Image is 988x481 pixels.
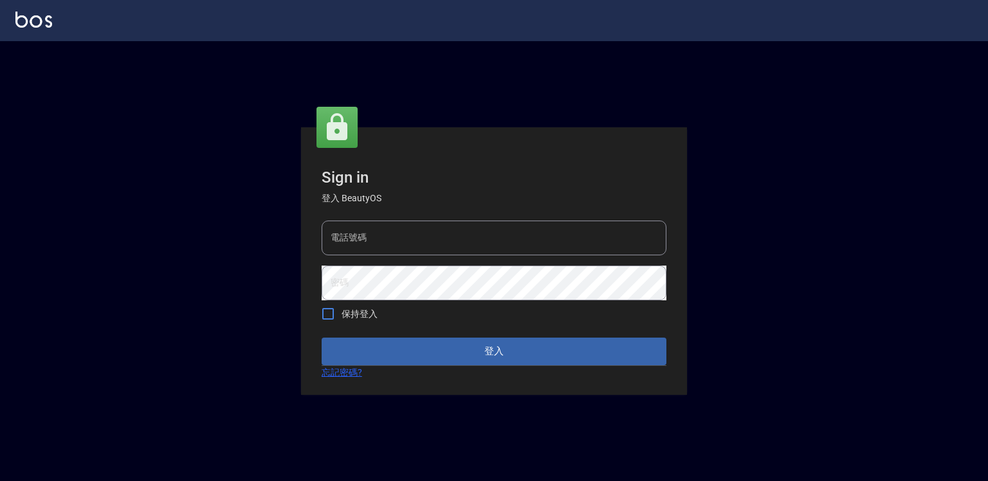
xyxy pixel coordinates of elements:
[322,168,666,186] h3: Sign in
[322,366,362,379] a: 忘記密碼?
[322,192,666,205] h6: 登入 BeautyOS
[15,12,52,28] img: Logo
[342,307,378,321] span: 保持登入
[322,338,666,365] button: 登入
